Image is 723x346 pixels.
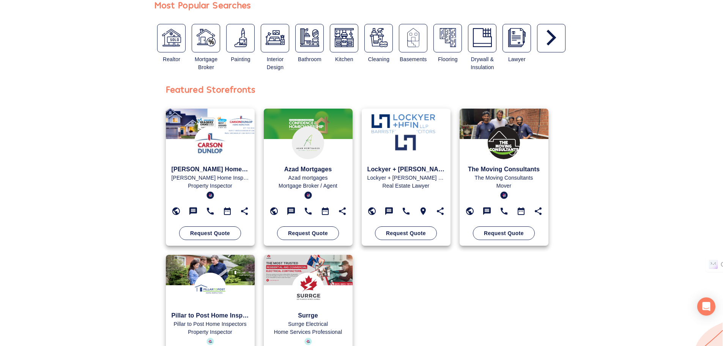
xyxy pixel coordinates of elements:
[488,126,520,159] img: Souqh Logo
[502,55,531,63] div: Lawyer
[206,338,214,345] img: blue badge
[166,82,256,96] div: Featured Storefronts
[430,24,465,74] div: Flooring
[473,226,535,240] button: Request Quote
[335,28,354,47] img: Kitchen Remodeling
[468,55,496,71] div: Drywall & Insulation
[304,191,312,199] img: blue badge
[330,24,358,52] button: Kitchen Remodeling
[364,24,393,52] button: Cleaning Services
[162,28,181,47] img: Real Estate Broker / Agent
[399,55,427,63] div: Basements
[154,24,189,74] div: Real Estate Broker / Agent
[433,55,462,63] div: Flooring
[226,24,255,52] button: Painters & Decorators
[697,297,715,316] div: Open Intercom Messenger
[500,191,508,199] img: blue badge
[192,55,220,71] div: Mortgage Broker
[502,24,531,52] button: Real Estate Lawyer
[330,55,358,63] div: Kitchen
[367,165,445,174] p: Lockyer + Hein LLP
[172,174,249,182] p: Carson Dunlop Home Inspections
[158,55,186,63] div: Realtor
[172,320,249,328] p: Pillar to Post Home Inspectors
[361,24,396,74] div: Cleaning Services
[206,207,215,216] svg: 800-268-7070
[499,24,534,74] div: Real Estate Lawyer
[172,311,249,320] p: Pillar to Post Home Inspectors - The Gonneau Team
[473,28,492,47] img: Drywall and Insulation
[438,28,457,47] img: Flooring
[292,126,324,159] img: Souqh Logo
[292,273,324,305] img: Souqh Logo
[300,28,319,47] img: Bathroom Remodeling
[194,273,227,305] img: Souqh Logo
[190,229,230,238] span: Request Quote
[304,207,313,216] svg: 450-517-2023
[484,229,524,238] span: Request Quote
[269,311,347,320] p: Surrge
[295,55,324,63] div: Bathroom
[223,24,258,74] div: Painters & Decorators
[226,55,255,63] div: Painting
[386,229,426,238] span: Request Quote
[179,226,241,240] button: Request Quote
[367,174,445,182] p: Lockyer + Hein LLP
[327,24,361,74] div: Kitchen Remodeling
[404,28,423,47] img: Basements
[261,55,289,71] div: Interior Design
[261,24,289,52] button: Interior Design Services
[269,165,347,174] p: Azad Mortgages
[396,24,430,74] div: Basements
[197,28,216,47] img: Mortgage Broker / Agent
[465,174,543,182] p: The Moving Consultants
[468,24,496,52] button: Drywall and Insulation
[231,28,250,47] img: Painters & Decorators
[172,328,249,336] p: Property Inspector
[465,24,499,74] div: Drywall and Insulation
[399,24,427,52] button: Basements
[364,55,393,63] div: Cleaning
[433,24,462,52] button: Flooring
[194,126,227,159] img: Souqh Logo
[206,191,214,199] img: blue badge
[172,165,249,174] p: Carson Dunlop Home Inspections
[499,207,509,216] svg: 647-680-4720
[369,28,388,47] img: Cleaning Services
[292,24,327,74] div: Bathroom Remodeling
[192,24,220,52] button: Mortgage Broker / Agent
[269,320,347,328] p: Surrge Electrical
[277,226,339,240] button: Request Quote
[507,28,526,47] img: Real Estate Lawyer
[295,24,324,52] button: Bathroom Remodeling
[157,24,186,52] button: Real Estate Broker / Agent
[390,126,422,159] img: Souqh Logo
[402,207,411,216] svg: 647-544-6282
[288,229,328,238] span: Request Quote
[367,182,445,190] p: Real Estate Lawyer
[375,226,437,240] button: Request Quote
[304,338,312,345] img: blue badge
[269,174,347,182] p: Azad mortgages
[269,328,347,336] p: Home Services Professional
[172,182,249,190] p: Property Inspector
[465,182,543,190] p: Mover
[465,165,543,174] p: The Moving Consultants
[266,28,285,47] img: Interior Design Services
[269,182,347,190] p: Mortgage Broker / Agent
